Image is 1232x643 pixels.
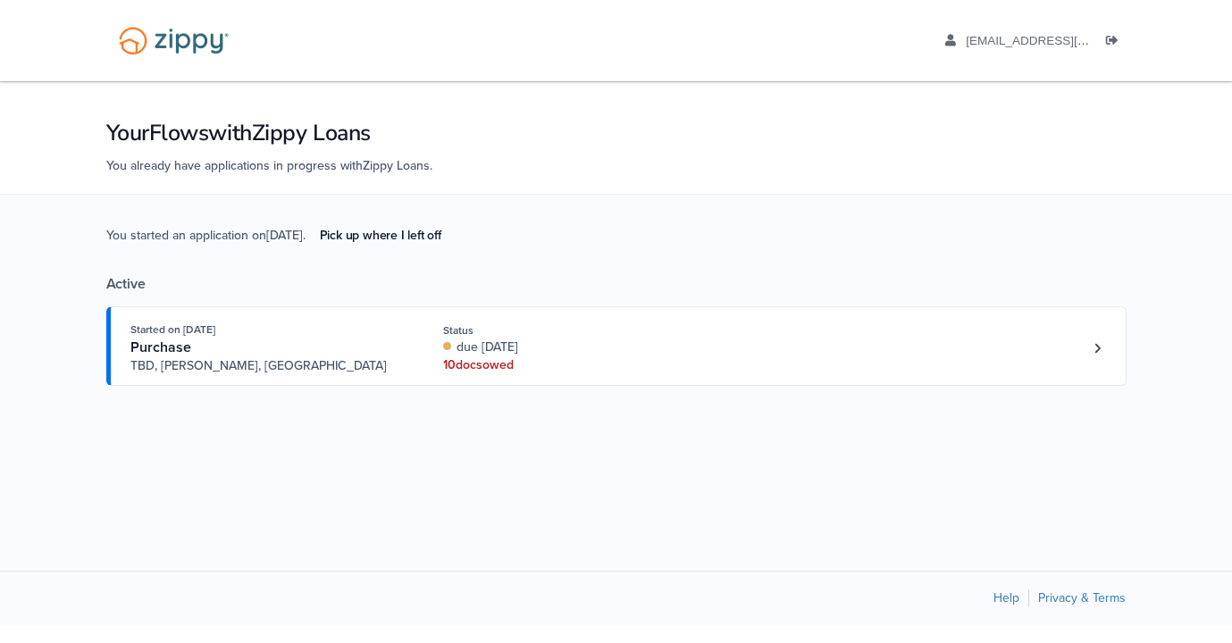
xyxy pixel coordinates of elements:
[107,18,240,63] img: Logo
[106,275,1127,293] div: Active
[1085,335,1111,362] a: Loan number 4267742
[130,357,403,375] span: TBD, [PERSON_NAME], [GEOGRAPHIC_DATA]
[993,590,1019,605] a: Help
[106,118,1127,148] h1: Your Flows with Zippy Loans
[106,158,432,173] span: You already have applications in progress with Zippy Loans .
[443,356,682,374] div: 10 doc s owed
[966,34,1170,47] span: vickis5689@gmail.com
[106,306,1127,386] a: Open loan 4267742
[1038,590,1126,605] a: Privacy & Terms
[443,338,682,356] div: due [DATE]
[443,322,682,338] div: Status
[106,226,456,275] span: You started an application on [DATE] .
[130,338,191,356] span: Purchase
[945,34,1171,52] a: edit profile
[1106,34,1126,52] a: Log out
[130,323,215,336] span: Started on [DATE]
[306,221,456,250] a: Pick up where I left off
